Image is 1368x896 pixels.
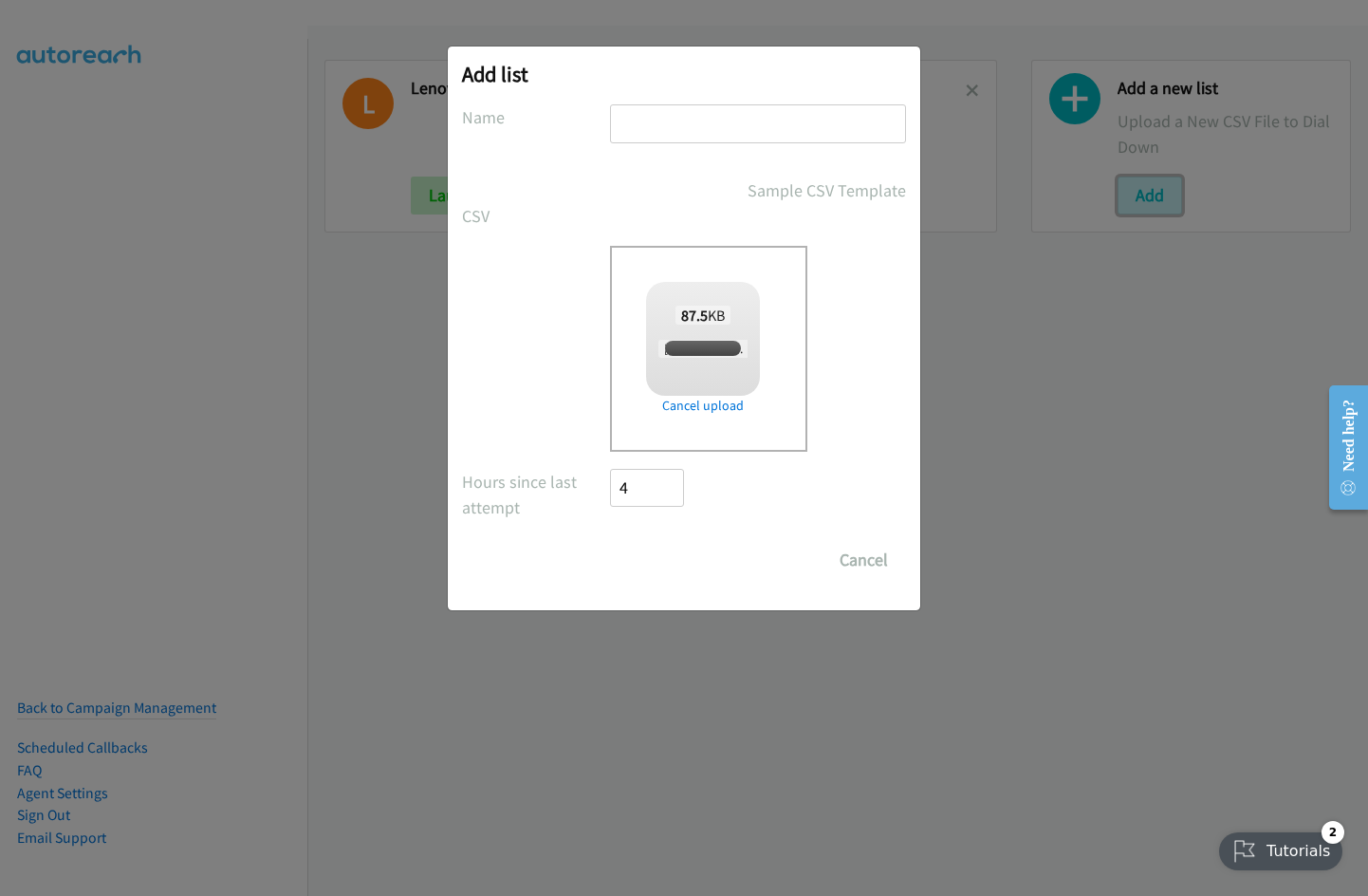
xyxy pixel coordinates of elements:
[462,61,906,87] h2: Add list
[658,340,987,358] span: [PERSON_NAME] + Cisco Q1FY26 APJC [GEOGRAPHIC_DATA]csv
[748,177,906,203] a: Sample CSV Template
[462,469,610,520] label: Hours since last attempt
[1313,372,1368,523] iframe: Resource Center
[646,396,760,416] a: Cancel upload
[822,541,906,579] button: Cancel
[675,306,731,325] span: KB
[681,306,708,325] strong: 87.5
[1208,813,1354,882] iframe: Checklist
[462,203,610,229] label: CSV
[462,104,610,130] label: Name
